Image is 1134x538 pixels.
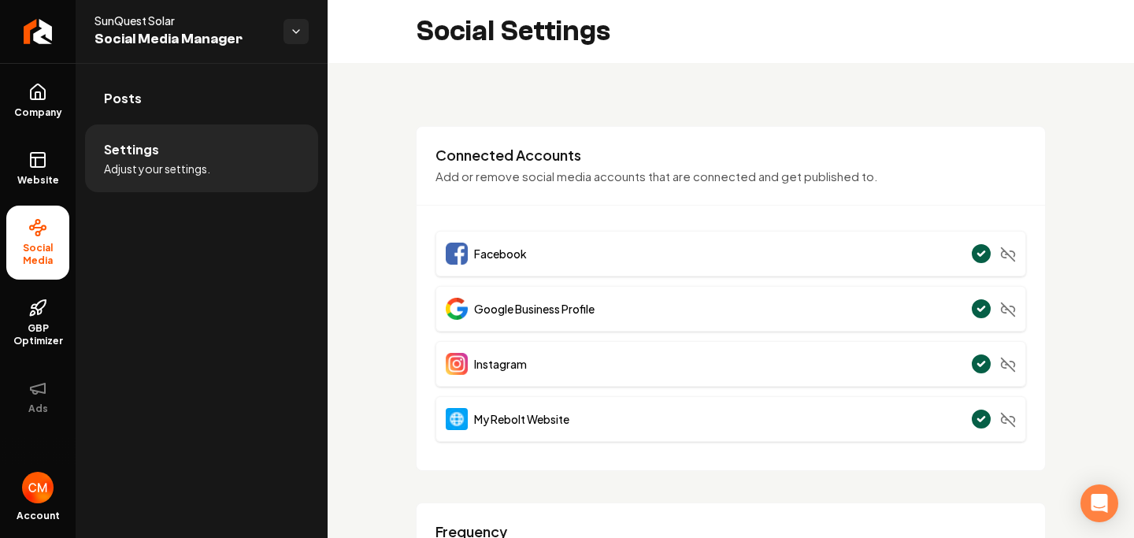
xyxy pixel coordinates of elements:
span: Instagram [474,356,527,372]
div: Open Intercom Messenger [1080,484,1118,522]
span: My Rebolt Website [474,411,569,427]
span: Adjust your settings. [104,161,210,176]
img: Facebook [446,243,468,265]
h2: Social Settings [416,16,610,47]
a: GBP Optimizer [6,286,69,360]
span: Company [8,106,69,119]
span: Facebook [474,246,527,262]
img: Google [446,298,468,320]
p: Add or remove social media accounts that are connected and get published to. [435,168,1026,186]
button: Ads [6,366,69,428]
span: Posts [104,89,142,108]
a: Posts [85,73,318,124]
span: Google Business Profile [474,301,595,317]
span: Account [17,510,60,522]
span: GBP Optimizer [6,322,69,347]
span: Social Media Manager [94,28,271,50]
button: Open user button [22,472,54,503]
span: Social Media [6,242,69,267]
h3: Connected Accounts [435,146,1026,165]
img: cletus mathurin [22,472,54,503]
span: Ads [22,403,54,415]
span: SunQuest Solar [94,13,271,28]
img: Rebolt Logo [24,19,53,44]
img: Website [446,408,468,430]
a: Company [6,70,69,132]
a: Website [6,138,69,199]
img: Instagram [446,353,468,375]
span: Settings [104,140,159,159]
span: Website [11,174,65,187]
